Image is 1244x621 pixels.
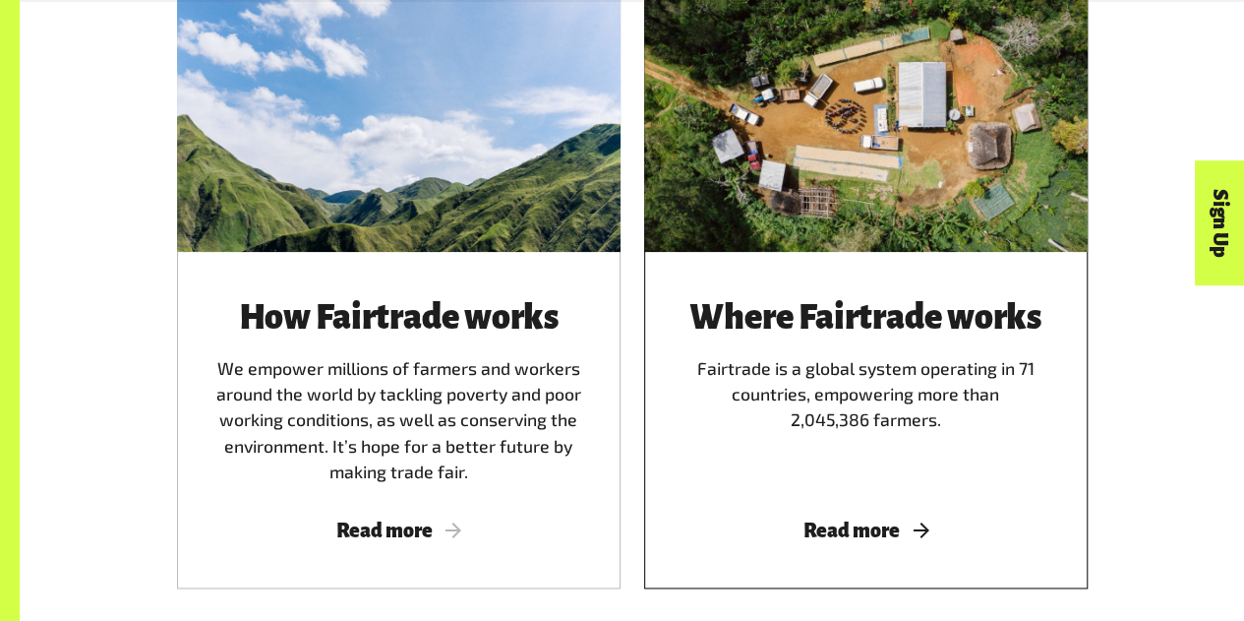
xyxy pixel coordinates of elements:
[668,299,1064,485] div: Fairtrade is a global system operating in 71 countries, empowering more than 2,045,386 farmers.
[668,520,1064,541] span: Read more
[201,299,597,337] h3: How Fairtrade works
[201,520,597,541] span: Read more
[201,299,597,485] div: We empower millions of farmers and workers around the world by tackling poverty and poor working ...
[668,299,1064,337] h3: Where Fairtrade works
